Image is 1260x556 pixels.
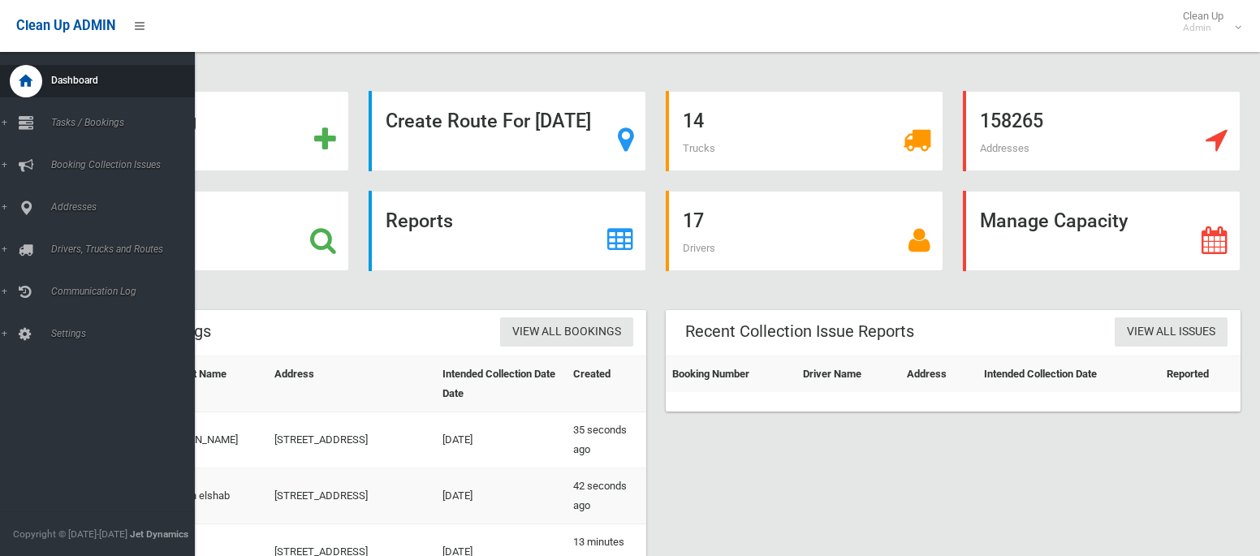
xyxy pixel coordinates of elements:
strong: Create Route For [DATE] [386,110,591,132]
td: 35 seconds ago [567,412,646,468]
th: Intended Collection Date [977,356,1160,393]
a: View All Bookings [500,317,633,347]
td: [DATE] [436,468,567,524]
span: Clean Up ADMIN [16,18,115,33]
a: Search [71,191,349,271]
span: Trucks [683,142,715,154]
span: Tasks / Bookings [46,117,195,128]
a: 14 Trucks [666,91,943,171]
td: [STREET_ADDRESS] [268,468,436,524]
span: Dashboard [46,75,195,86]
strong: Manage Capacity [980,209,1128,232]
a: Manage Capacity [963,191,1241,271]
td: [DATE] [436,412,567,468]
span: Communication Log [46,286,195,297]
strong: Jet Dynamics [130,528,188,540]
header: Recent Collection Issue Reports [666,316,934,347]
a: View All Issues [1115,317,1228,347]
th: Contact Name [153,356,268,412]
td: [STREET_ADDRESS] [268,412,436,468]
span: Addresses [980,142,1029,154]
th: Reported [1160,356,1241,393]
a: 158265 Addresses [963,91,1241,171]
span: Settings [46,328,195,339]
span: Drivers [683,242,715,254]
strong: Reports [386,209,453,232]
th: Intended Collection Date Date [436,356,567,412]
span: Drivers, Trucks and Routes [46,244,195,255]
a: Create Route For [DATE] [369,91,646,171]
th: Address [268,356,436,412]
th: Booking Number [666,356,796,393]
th: Address [900,356,977,393]
th: Created [567,356,646,412]
span: Addresses [46,201,195,213]
strong: 14 [683,110,704,132]
small: Admin [1183,22,1223,34]
span: Booking Collection Issues [46,159,195,170]
span: Clean Up [1175,10,1240,34]
a: Add Booking [71,91,349,171]
td: [PERSON_NAME] [153,412,268,468]
a: 17 Drivers [666,191,943,271]
td: rekayah elshab [153,468,268,524]
a: Reports [369,191,646,271]
td: 42 seconds ago [567,468,646,524]
strong: 17 [683,209,704,232]
span: Copyright © [DATE]-[DATE] [13,528,127,540]
th: Driver Name [796,356,900,393]
strong: 158265 [980,110,1043,132]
